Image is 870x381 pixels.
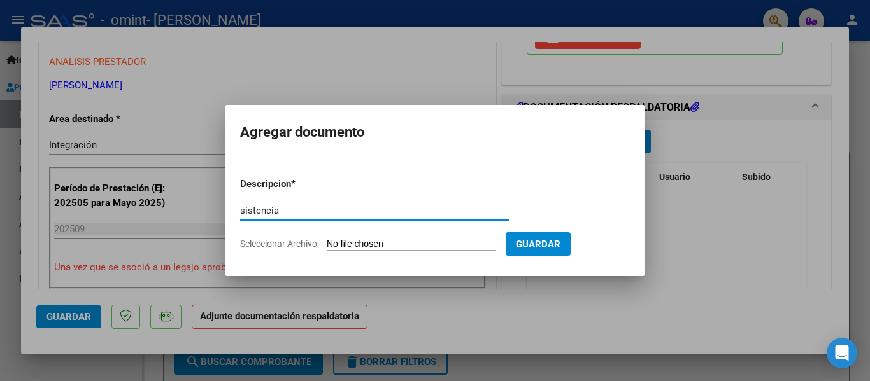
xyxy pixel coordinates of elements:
[240,120,630,144] h2: Agregar documento
[506,232,571,256] button: Guardar
[240,177,357,191] p: Descripcion
[240,239,317,249] span: Seleccionar Archivo
[516,239,560,250] span: Guardar
[827,338,857,368] div: Open Intercom Messenger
